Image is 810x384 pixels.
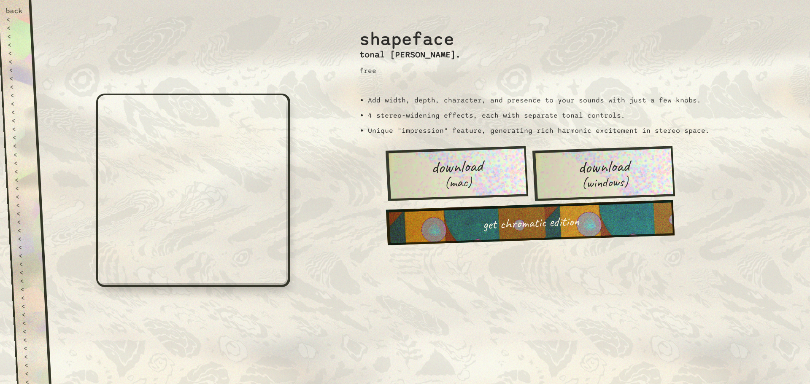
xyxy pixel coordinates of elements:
[24,361,41,369] div: <
[16,201,33,209] div: <
[385,146,528,201] a: download (mac)
[24,369,42,378] div: <
[368,126,710,135] li: Unique "impression" feature, generating rich harmonic excitement in stereo space.
[20,285,38,293] div: <
[22,327,40,336] div: <
[20,277,37,285] div: <
[368,96,710,105] li: Add width, depth, character, and presence to your sounds with just a few knobs.
[359,67,461,75] p: free
[17,234,35,243] div: <
[578,157,630,176] span: download
[24,352,41,361] div: <
[21,302,38,310] div: <
[444,175,472,190] span: (mac)
[96,94,290,287] iframe: shapeface
[18,243,35,251] div: <
[11,116,29,125] div: <
[21,293,38,302] div: <
[22,319,39,327] div: <
[16,218,34,226] div: <
[9,74,26,83] div: <
[11,108,28,116] div: <
[9,83,27,91] div: <
[431,157,483,176] span: download
[6,15,23,24] div: <
[13,158,31,167] div: <
[15,184,32,192] div: <
[23,336,40,344] div: <
[12,125,29,133] div: <
[10,91,27,99] div: <
[6,24,24,32] div: <
[14,167,31,175] div: <
[13,142,30,150] div: <
[16,209,33,218] div: <
[19,260,36,268] div: <
[7,40,24,49] div: <
[8,49,25,57] div: <
[23,344,40,352] div: <
[14,175,32,184] div: <
[19,268,36,277] div: <
[8,66,26,74] div: <
[581,175,629,190] span: (windows)
[8,57,25,66] div: <
[22,310,39,319] div: <
[386,200,674,245] a: get chromatic edition
[15,192,32,201] div: <
[532,146,675,201] a: download (windows)
[5,7,23,15] div: back
[359,19,461,50] h2: shapeface
[368,111,710,120] li: 4 stereo-widening effects, each with separate tonal controls.
[13,150,30,158] div: <
[17,226,34,234] div: <
[12,133,30,142] div: <
[359,50,461,60] h3: tonal [PERSON_NAME].
[10,99,27,108] div: <
[18,251,35,260] div: <
[7,32,24,40] div: <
